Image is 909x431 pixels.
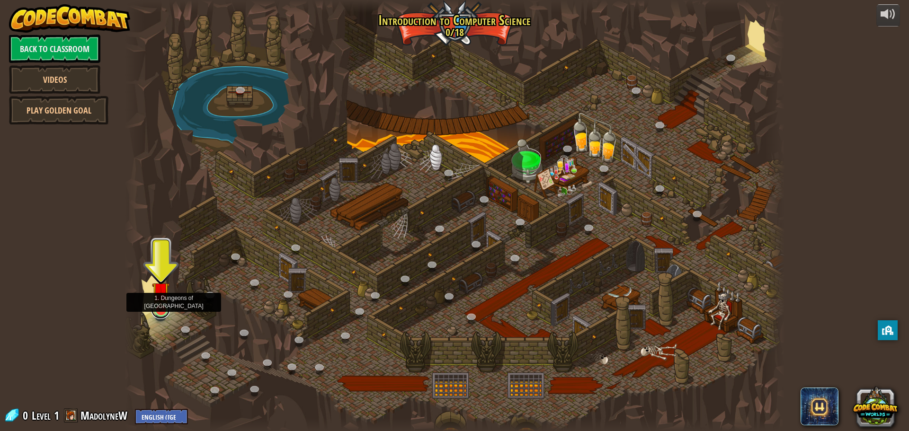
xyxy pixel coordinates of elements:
a: MadolyneW [80,408,130,423]
span: 1 [54,408,59,423]
button: privacy banner [878,320,898,340]
span: 0 [23,408,31,423]
a: Play Golden Goal [9,96,108,124]
button: Adjust volume [876,4,900,26]
img: CodeCombat - Learn how to code by playing a game [9,4,130,33]
a: Videos [9,65,100,94]
img: level-banner-unstarted.png [152,271,169,311]
span: Level [32,408,51,423]
a: Back to Classroom [9,35,100,63]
